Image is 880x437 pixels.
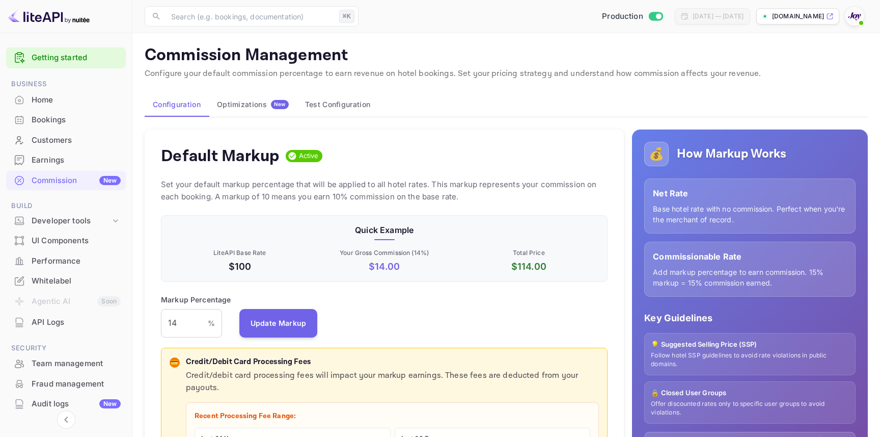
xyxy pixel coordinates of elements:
[32,155,121,166] div: Earnings
[6,354,126,373] a: Team management
[6,343,126,354] span: Security
[32,94,121,106] div: Home
[32,175,121,187] div: Commission
[649,145,664,163] p: 💰
[161,309,208,338] input: 0
[161,294,231,305] p: Markup Percentage
[459,248,599,258] p: Total Price
[677,146,786,162] h5: How Markup Works
[99,399,121,408] div: New
[6,374,126,393] a: Fraud management
[339,10,354,23] div: ⌘K
[598,11,667,22] div: Switch to Sandbox mode
[602,11,643,22] span: Production
[6,231,126,251] div: UI Components
[145,92,209,117] button: Configuration
[314,248,455,258] p: Your Gross Commission ( 14 %)
[295,151,323,161] span: Active
[186,370,599,394] p: Credit/debit card processing fees will impact your markup earnings. These fees are deducted from ...
[145,45,868,66] p: Commission Management
[171,358,178,367] p: 💳
[165,6,335,27] input: Search (e.g. bookings, documentation)
[653,187,847,199] p: Net Rate
[6,110,126,129] a: Bookings
[145,68,868,80] p: Configure your default commission percentage to earn revenue on hotel bookings. Set your pricing ...
[693,12,744,21] div: [DATE] — [DATE]
[772,12,824,21] p: [DOMAIN_NAME]
[170,248,310,258] p: LiteAPI Base Rate
[217,100,289,109] div: Optimizations
[6,150,126,169] a: Earnings
[161,146,280,166] h4: Default Markup
[459,260,599,273] p: $ 114.00
[6,79,126,90] span: Business
[32,135,121,146] div: Customers
[6,200,126,212] span: Build
[161,178,608,203] p: Set your default markup percentage that will be applied to all hotel rates. This markup represent...
[651,351,849,369] p: Follow hotel SSP guidelines to avoid rate violations in public domains.
[170,224,599,236] p: Quick Example
[32,114,121,126] div: Bookings
[6,374,126,394] div: Fraud management
[6,354,126,374] div: Team management
[6,424,126,435] span: Marketing
[32,52,121,64] a: Getting started
[6,394,126,413] a: Audit logsNew
[32,215,111,227] div: Developer tools
[653,250,847,263] p: Commissionable Rate
[8,8,90,24] img: LiteAPI logo
[186,356,599,368] p: Credit/Debit Card Processing Fees
[6,150,126,170] div: Earnings
[644,311,856,325] p: Key Guidelines
[653,203,847,225] p: Base hotel rate with no commission. Perfect when you're the merchant of record.
[297,92,378,117] button: Test Configuration
[32,275,121,287] div: Whitelabel
[651,340,849,350] p: 💡 Suggested Selling Price (SSP)
[846,8,863,24] img: With Joy
[239,309,318,338] button: Update Markup
[6,131,126,149] a: Customers
[170,260,310,273] p: $100
[6,90,126,110] div: Home
[6,313,126,331] a: API Logs
[32,255,121,267] div: Performance
[99,176,121,185] div: New
[6,171,126,191] div: CommissionNew
[6,110,126,130] div: Bookings
[32,378,121,390] div: Fraud management
[6,131,126,150] div: Customers
[6,251,126,270] a: Performance
[32,358,121,370] div: Team management
[6,231,126,250] a: UI Components
[6,271,126,291] div: Whitelabel
[32,317,121,328] div: API Logs
[208,318,215,328] p: %
[32,235,121,247] div: UI Components
[6,313,126,332] div: API Logs
[6,47,126,68] div: Getting started
[6,271,126,290] a: Whitelabel
[271,101,289,108] span: New
[57,410,75,429] button: Collapse navigation
[6,171,126,190] a: CommissionNew
[651,400,849,417] p: Offer discounted rates only to specific user groups to avoid violations.
[314,260,455,273] p: $ 14.00
[6,394,126,414] div: Audit logsNew
[651,388,849,398] p: 🔒 Closed User Groups
[32,398,121,410] div: Audit logs
[653,267,847,288] p: Add markup percentage to earn commission. 15% markup = 15% commission earned.
[6,90,126,109] a: Home
[6,212,126,230] div: Developer tools
[6,251,126,271] div: Performance
[195,411,590,422] p: Recent Processing Fee Range:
